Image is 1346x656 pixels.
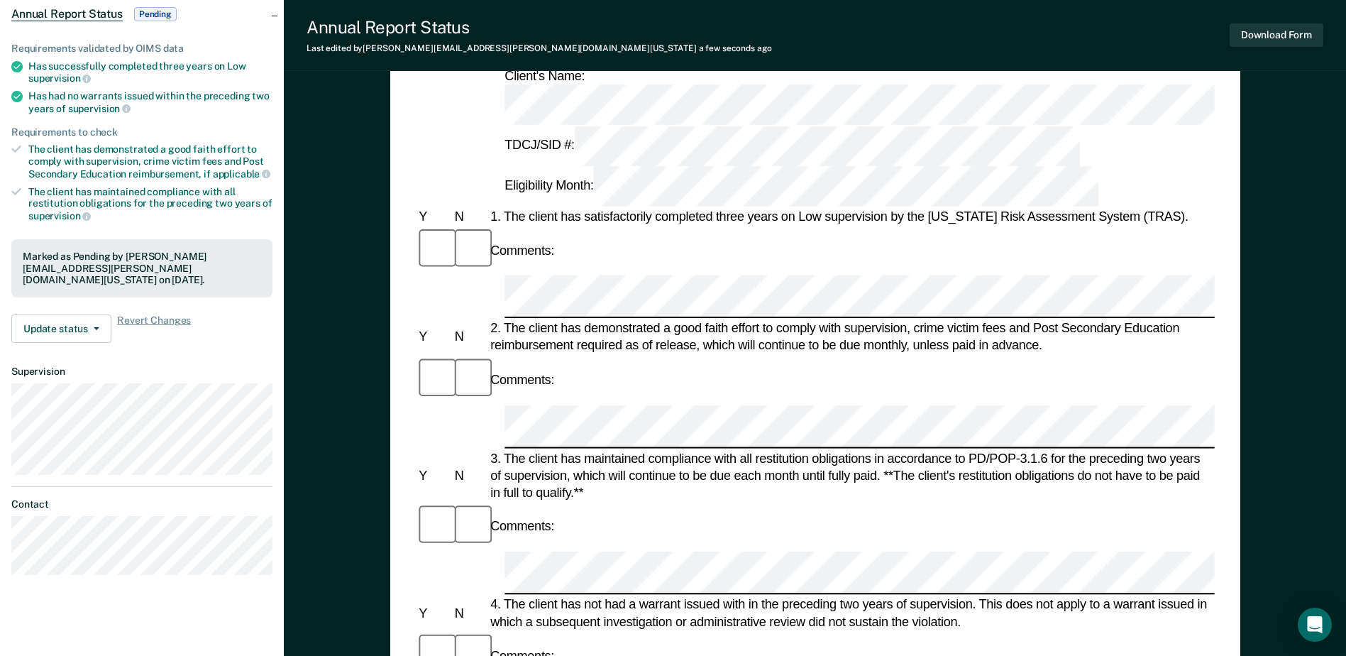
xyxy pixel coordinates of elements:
[487,320,1215,354] div: 2. The client has demonstrated a good faith effort to comply with supervision, crime victim fees ...
[11,498,272,510] dt: Contact
[28,210,91,222] span: supervision
[28,60,272,84] div: Has successfully completed three years on Low
[1230,23,1323,47] button: Download Form
[699,43,772,53] span: a few seconds ago
[502,166,1101,207] div: Eligibility Month:
[11,43,272,55] div: Requirements validated by OIMS data
[11,366,272,378] dt: Supervision
[502,126,1082,166] div: TDCJ/SID #:
[11,7,123,21] span: Annual Report Status
[213,168,270,180] span: applicable
[11,315,111,343] button: Update status
[451,208,487,225] div: N
[307,17,772,38] div: Annual Report Status
[117,315,191,343] span: Revert Changes
[416,605,451,622] div: Y
[23,251,261,286] div: Marked as Pending by [PERSON_NAME][EMAIL_ADDRESS][PERSON_NAME][DOMAIN_NAME][US_STATE] on [DATE].
[28,72,91,84] span: supervision
[416,467,451,484] div: Y
[68,103,131,114] span: supervision
[451,467,487,484] div: N
[28,143,272,180] div: The client has demonstrated a good faith effort to comply with supervision, crime victim fees and...
[416,208,451,225] div: Y
[28,186,272,222] div: The client has maintained compliance with all restitution obligations for the preceding two years of
[451,329,487,346] div: N
[28,90,272,114] div: Has had no warrants issued within the preceding two years of
[307,43,772,53] div: Last edited by [PERSON_NAME][EMAIL_ADDRESS][PERSON_NAME][DOMAIN_NAME][US_STATE]
[11,126,272,138] div: Requirements to check
[487,596,1215,630] div: 4. The client has not had a warrant issued with in the preceding two years of supervision. This d...
[416,329,451,346] div: Y
[487,518,557,535] div: Comments:
[487,371,557,388] div: Comments:
[487,208,1215,225] div: 1. The client has satisfactorily completed three years on Low supervision by the [US_STATE] Risk ...
[487,242,557,259] div: Comments:
[487,449,1215,501] div: 3. The client has maintained compliance with all restitution obligations in accordance to PD/POP-...
[451,605,487,622] div: N
[1298,608,1332,642] div: Open Intercom Messenger
[134,7,177,21] span: Pending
